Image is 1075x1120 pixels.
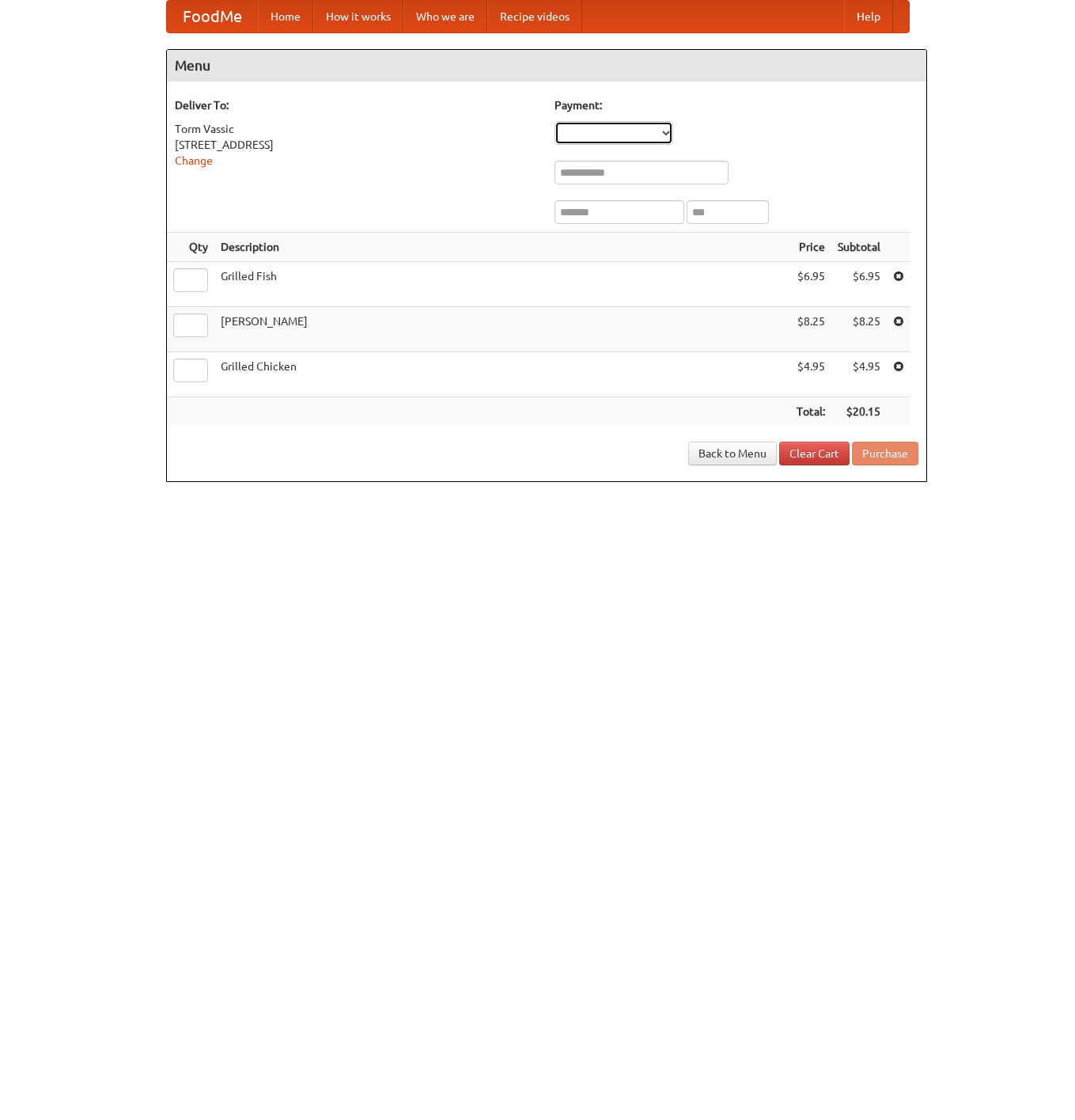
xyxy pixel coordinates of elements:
td: Grilled Fish [214,262,790,307]
a: How it works [313,1,403,32]
th: Price [790,233,831,262]
th: $20.15 [831,397,887,427]
td: $8.25 [831,307,887,352]
td: Grilled Chicken [214,352,790,397]
a: Clear Cart [779,442,850,465]
h4: Menu [167,50,926,82]
th: Subtotal [831,233,887,262]
div: [STREET_ADDRESS] [175,137,539,153]
td: [PERSON_NAME] [214,307,790,352]
h5: Payment: [555,97,918,113]
div: Torm Vassic [175,121,539,137]
th: Qty [167,233,214,262]
h5: Deliver To: [175,97,539,113]
a: Back to Menu [688,442,777,465]
td: $8.25 [790,307,831,352]
td: $6.95 [790,262,831,307]
td: $4.95 [831,352,887,397]
a: Recipe videos [487,1,582,32]
a: Help [844,1,893,32]
button: Purchase [852,442,918,465]
td: $4.95 [790,352,831,397]
a: Change [175,154,213,167]
th: Description [214,233,790,262]
a: Home [258,1,313,32]
a: Who we are [403,1,487,32]
th: Total: [790,397,831,427]
a: FoodMe [167,1,258,32]
td: $6.95 [831,262,887,307]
